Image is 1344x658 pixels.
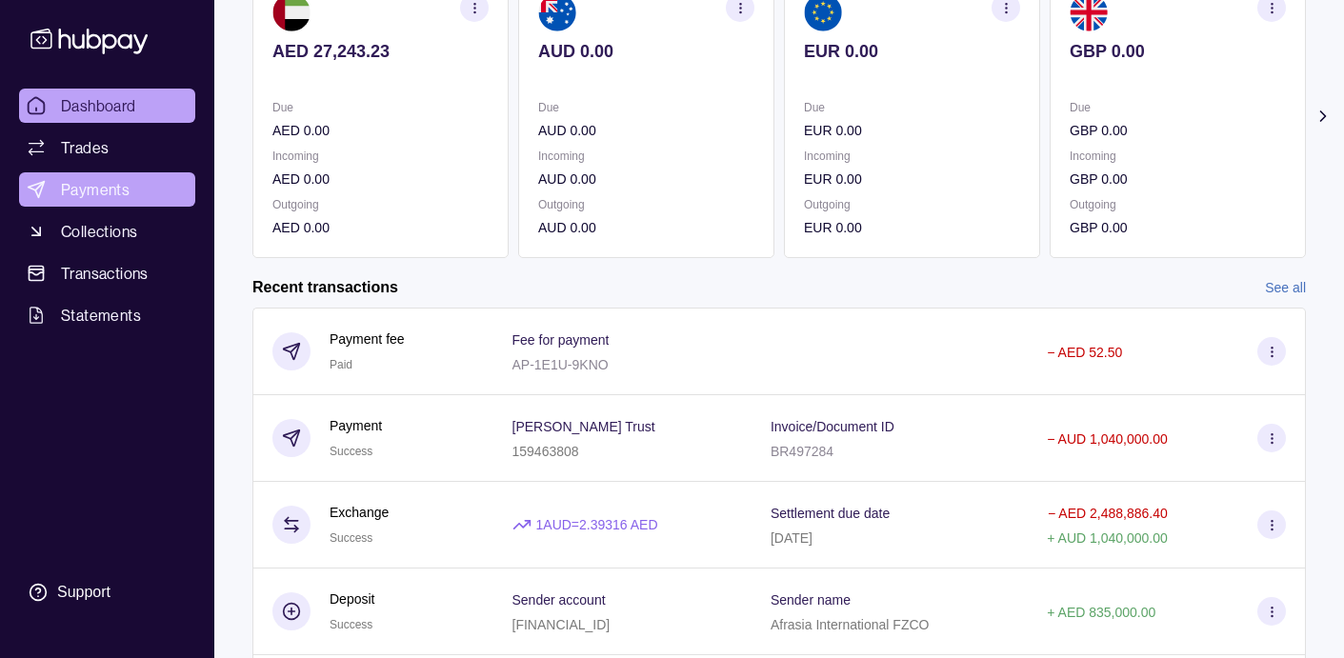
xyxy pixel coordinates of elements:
[61,304,141,327] span: Statements
[771,617,930,632] p: Afrasia International FZCO
[330,329,405,349] p: Payment fee
[771,506,890,521] p: Settlement due date
[538,146,754,167] p: Incoming
[1070,146,1286,167] p: Incoming
[512,419,655,434] p: [PERSON_NAME] Trust
[1070,169,1286,189] p: GBP 0.00
[61,262,149,285] span: Transactions
[272,146,489,167] p: Incoming
[1047,605,1155,620] p: + AED 835,000.00
[512,332,610,348] p: Fee for payment
[771,530,812,546] p: [DATE]
[330,415,382,436] p: Payment
[512,444,579,459] p: 159463808
[1070,194,1286,215] p: Outgoing
[536,514,658,535] p: 1 AUD = 2.39316 AED
[1070,97,1286,118] p: Due
[19,572,195,612] a: Support
[19,298,195,332] a: Statements
[1047,530,1168,546] p: + AUD 1,040,000.00
[1070,41,1286,62] p: GBP 0.00
[804,194,1020,215] p: Outgoing
[19,172,195,207] a: Payments
[19,256,195,290] a: Transactions
[330,531,372,545] span: Success
[272,41,489,62] p: AED 27,243.23
[61,220,137,243] span: Collections
[272,194,489,215] p: Outgoing
[771,444,833,459] p: BR497284
[19,89,195,123] a: Dashboard
[804,146,1020,167] p: Incoming
[61,94,136,117] span: Dashboard
[330,618,372,631] span: Success
[61,136,109,159] span: Trades
[252,277,398,298] h2: Recent transactions
[538,41,754,62] p: AUD 0.00
[771,419,894,434] p: Invoice/Document ID
[19,130,195,165] a: Trades
[512,617,611,632] p: [FINANCIAL_ID]
[538,120,754,141] p: AUD 0.00
[1070,217,1286,238] p: GBP 0.00
[272,120,489,141] p: AED 0.00
[804,217,1020,238] p: EUR 0.00
[804,97,1020,118] p: Due
[272,97,489,118] p: Due
[538,217,754,238] p: AUD 0.00
[330,358,352,371] span: Paid
[1047,345,1122,360] p: − AED 52.50
[61,178,130,201] span: Payments
[57,582,110,603] div: Support
[1070,120,1286,141] p: GBP 0.00
[272,217,489,238] p: AED 0.00
[19,214,195,249] a: Collections
[512,592,606,608] p: Sender account
[1047,431,1168,447] p: − AUD 1,040,000.00
[804,169,1020,189] p: EUR 0.00
[538,194,754,215] p: Outgoing
[272,169,489,189] p: AED 0.00
[804,120,1020,141] p: EUR 0.00
[330,588,374,609] p: Deposit
[330,445,372,458] span: Success
[771,592,851,608] p: Sender name
[538,169,754,189] p: AUD 0.00
[1048,506,1168,521] p: − AED 2,488,886.40
[1265,277,1306,298] a: See all
[538,97,754,118] p: Due
[330,502,389,523] p: Exchange
[512,357,609,372] p: AP-1E1U-9KNO
[804,41,1020,62] p: EUR 0.00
